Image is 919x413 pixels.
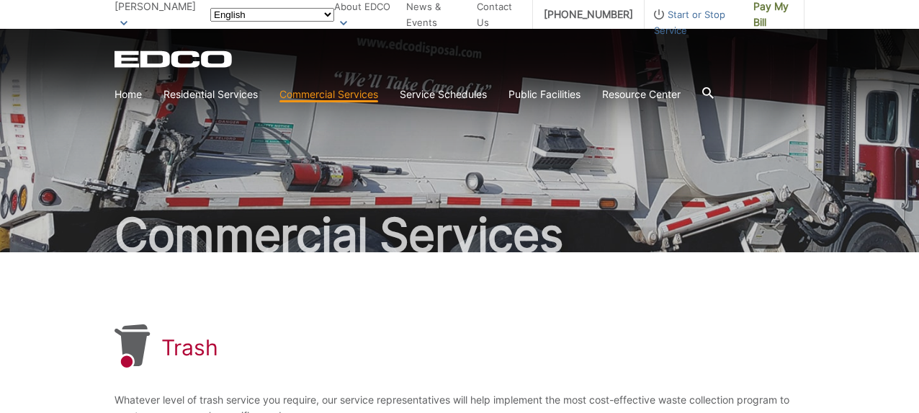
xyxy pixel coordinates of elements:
a: Residential Services [163,86,258,102]
a: Service Schedules [400,86,487,102]
select: Select a language [210,8,334,22]
a: Commercial Services [279,86,378,102]
a: Resource Center [602,86,681,102]
h2: Commercial Services [115,212,804,258]
h1: Trash [161,334,218,360]
a: EDCD logo. Return to the homepage. [115,50,234,68]
a: Home [115,86,142,102]
a: Public Facilities [508,86,580,102]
